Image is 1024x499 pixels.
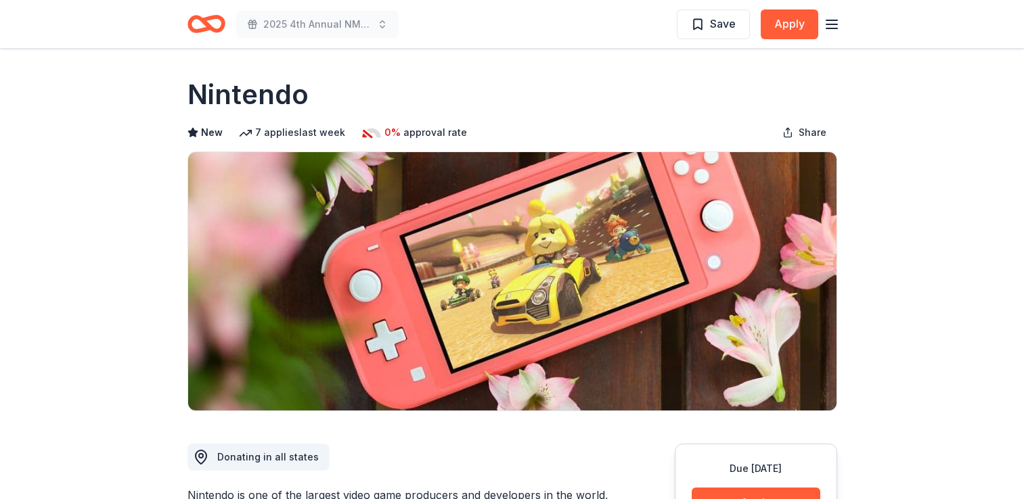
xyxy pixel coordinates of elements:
[188,152,837,410] img: Image for Nintendo
[201,124,223,141] span: New
[239,124,345,141] div: 7 applies last week
[692,460,820,477] div: Due [DATE]
[384,124,401,141] span: 0%
[772,119,837,146] button: Share
[236,11,399,38] button: 2025 4th Annual NMAEYC Snowball Gala
[677,9,750,39] button: Save
[799,124,826,141] span: Share
[187,8,225,40] a: Home
[187,76,309,114] h1: Nintendo
[217,451,319,462] span: Donating in all states
[761,9,818,39] button: Apply
[710,15,736,32] span: Save
[403,124,467,141] span: approval rate
[263,16,372,32] span: 2025 4th Annual NMAEYC Snowball Gala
